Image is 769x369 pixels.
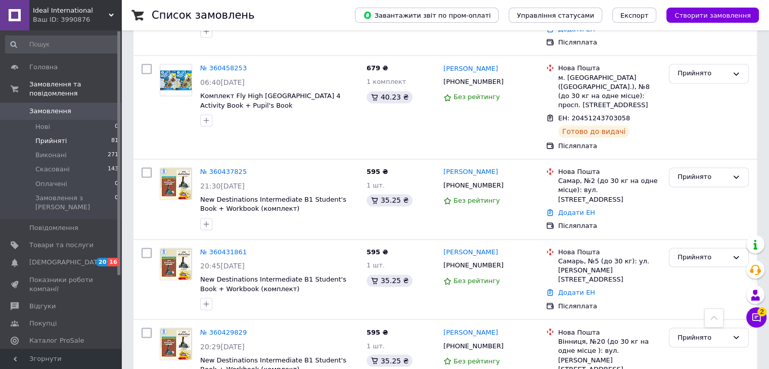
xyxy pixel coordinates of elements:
a: Комплект Fly High [GEOGRAPHIC_DATA] 4 Activity Book + Pupil's Book [200,92,340,109]
span: ЕН: 20451243703058 [558,114,630,122]
div: Прийнято [677,252,728,263]
span: Замовлення та повідомлення [29,80,121,98]
span: Товари та послуги [29,241,94,250]
span: 1 шт. [367,261,385,269]
span: 271 [108,151,118,160]
span: Ideal International [33,6,109,15]
span: 0 [115,194,118,212]
span: 1 комплект [367,78,406,85]
a: Фото товару [160,64,192,96]
span: 1 шт. [367,342,385,349]
span: Завантажити звіт по пром-оплаті [363,11,490,20]
span: 81 [111,136,118,146]
input: Пошук [5,35,119,54]
span: Оплачені [35,179,67,189]
span: 20:29[DATE] [200,342,245,350]
button: Експорт [612,8,657,23]
span: Без рейтингу [454,93,500,101]
a: Створити замовлення [656,11,759,19]
span: Замовлення [29,107,71,116]
a: Фото товару [160,328,192,360]
div: Нова Пошта [558,167,661,176]
button: Чат з покупцем2 [746,307,766,328]
div: Готово до видачі [558,125,630,137]
span: Нові [35,122,50,131]
div: 40.23 ₴ [367,91,413,103]
a: [PERSON_NAME] [443,167,498,177]
div: [PHONE_NUMBER] [441,179,506,192]
a: № 360458253 [200,64,247,72]
div: Післяплата [558,221,661,230]
a: Фото товару [160,167,192,200]
span: Скасовані [35,165,70,174]
span: [DEMOGRAPHIC_DATA] [29,258,104,267]
div: 35.25 ₴ [367,194,413,206]
div: Післяплата [558,38,661,47]
span: 2 [757,307,766,316]
div: Самарь, №5 (до 30 кг): ул. [PERSON_NAME][STREET_ADDRESS] [558,257,661,285]
span: 1 шт. [367,181,385,189]
span: 595 ₴ [367,328,388,336]
a: Додати ЕН [558,25,595,33]
div: 35.25 ₴ [367,354,413,366]
span: Прийняті [35,136,67,146]
span: Показники роботи компанії [29,275,94,294]
span: Без рейтингу [454,357,500,364]
span: 20 [96,258,108,266]
div: Нова Пошта [558,328,661,337]
button: Управління статусами [509,8,602,23]
div: [PHONE_NUMBER] [441,339,506,352]
div: Прийнято [677,68,728,79]
img: Фото товару [160,70,192,90]
div: Прийнято [677,172,728,182]
span: Без рейтингу [454,197,500,204]
img: Фото товару [160,328,192,359]
span: Створити замовлення [674,12,751,19]
a: № 360431861 [200,248,247,256]
button: Завантажити звіт по пром-оплаті [355,8,499,23]
span: Експорт [620,12,649,19]
a: New Destinations Intermediate B1 Student's Book + Workbook (комплект) [200,196,346,213]
a: [PERSON_NAME] [443,328,498,337]
div: м. [GEOGRAPHIC_DATA] ([GEOGRAPHIC_DATA].), №8 (до 30 кг на одне місце): просп. [STREET_ADDRESS] [558,73,661,110]
a: № 360429829 [200,328,247,336]
span: 679 ₴ [367,64,388,72]
span: 143 [108,165,118,174]
span: 20:45[DATE] [200,262,245,270]
h1: Список замовлень [152,9,254,21]
a: № 360437825 [200,168,247,175]
span: 595 ₴ [367,248,388,256]
span: Замовлення з [PERSON_NAME] [35,194,115,212]
span: Головна [29,63,58,72]
span: 0 [115,179,118,189]
div: Нова Пошта [558,64,661,73]
a: [PERSON_NAME] [443,64,498,74]
span: 0 [115,122,118,131]
span: Виконані [35,151,67,160]
div: Післяплата [558,302,661,311]
div: Ваш ID: 3990876 [33,15,121,24]
div: 35.25 ₴ [367,274,413,287]
div: Прийнято [677,332,728,343]
span: 595 ₴ [367,168,388,175]
img: Фото товару [160,248,192,280]
span: Покупці [29,319,57,328]
a: [PERSON_NAME] [443,248,498,257]
span: 21:30[DATE] [200,182,245,190]
a: New Destinations Intermediate B1 Student's Book + Workbook (комплект) [200,275,346,293]
div: Післяплата [558,142,661,151]
a: Додати ЕН [558,289,595,296]
button: Створити замовлення [666,8,759,23]
a: Додати ЕН [558,209,595,216]
span: 16 [108,258,119,266]
div: Нова Пошта [558,248,661,257]
span: 06:40[DATE] [200,78,245,86]
span: Управління статусами [517,12,594,19]
div: [PHONE_NUMBER] [441,75,506,88]
div: Самар, №2 (до 30 кг на одне місце): вул. [STREET_ADDRESS] [558,176,661,204]
span: Каталог ProSale [29,336,84,345]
